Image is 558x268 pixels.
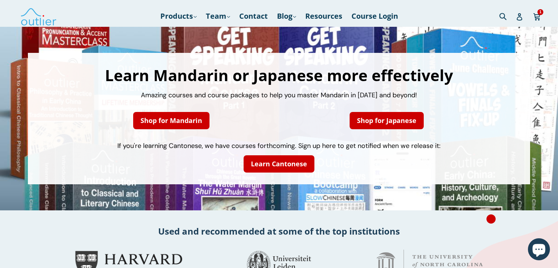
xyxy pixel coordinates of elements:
[20,6,57,27] img: Outlier Linguistics
[537,9,543,15] span: 1
[117,141,441,150] span: If you're learning Cantonese, we have courses forthcoming. Sign up here to get notified when we r...
[202,10,234,23] a: Team
[141,91,417,99] span: Amazing courses and course packages to help you master Mandarin in [DATE] and beyond!
[244,155,314,173] a: Learn Cantonese
[302,10,346,23] a: Resources
[35,68,523,83] h1: Learn Mandarin or Japanese more effectively
[273,10,300,23] a: Blog
[350,112,424,129] a: Shop for Japanese
[533,8,541,25] a: 1
[526,238,552,262] inbox-online-store-chat: Shopify online store chat
[348,10,402,23] a: Course Login
[236,10,271,23] a: Contact
[497,8,518,23] input: Search
[133,112,209,129] a: Shop for Mandarin
[157,10,200,23] a: Products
